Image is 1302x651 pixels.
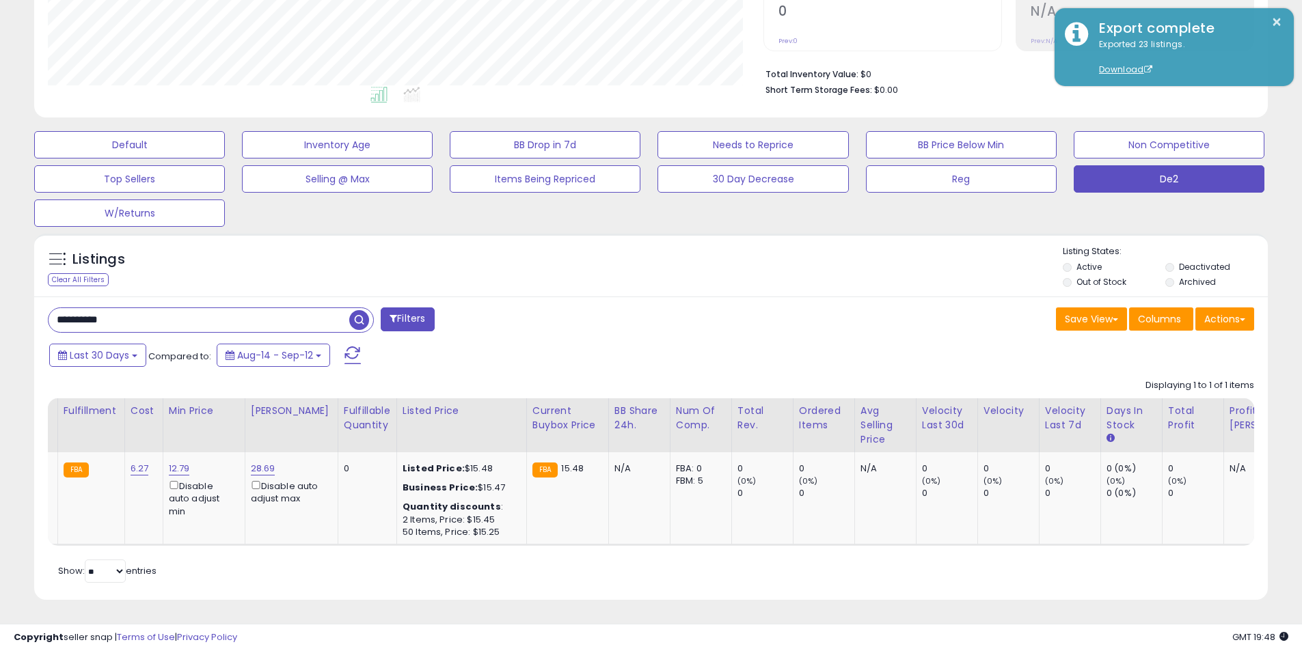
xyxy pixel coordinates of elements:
small: Days In Stock. [1107,432,1115,445]
button: Actions [1195,307,1254,331]
span: $0.00 [874,83,898,96]
div: Avg Selling Price [860,404,910,447]
span: 15.48 [561,462,584,475]
label: Out of Stock [1076,276,1126,288]
span: Show: entries [58,564,157,577]
button: Top Sellers [34,165,225,193]
div: 0 [922,487,977,499]
label: Active [1076,261,1102,273]
div: 0 [1168,487,1223,499]
div: 50 Items, Price: $15.25 [403,526,516,538]
small: (0%) [1107,475,1126,486]
small: (0%) [922,475,941,486]
strong: Copyright [14,631,64,643]
div: 0 [1168,462,1223,475]
button: BB Drop in 7d [450,131,640,158]
div: 0 [737,462,793,475]
div: 0 [1045,462,1100,475]
a: Terms of Use [117,631,175,643]
div: Disable auto adjust max [251,478,327,505]
button: Non Competitive [1074,131,1264,158]
span: Compared to: [148,350,211,363]
div: Velocity Last 30d [922,404,972,432]
button: De2 [1074,165,1264,193]
a: 12.79 [169,462,190,475]
div: seller snap | | [14,631,237,644]
div: : [403,501,516,513]
button: Aug-14 - Sep-12 [217,344,330,367]
div: Listed Price [403,404,521,418]
small: (0%) [1045,475,1064,486]
div: Exported 23 listings. [1089,38,1284,77]
small: (0%) [737,475,757,486]
b: Short Term Storage Fees: [765,84,872,96]
div: $15.47 [403,482,516,494]
b: Listed Price: [403,462,465,475]
b: Business Price: [403,481,478,494]
div: 0 [984,487,1039,499]
small: Prev: N/A [1031,37,1057,45]
div: 0 (0%) [1107,487,1162,499]
small: FBA [64,462,89,477]
div: Cost [131,404,157,418]
small: (0%) [799,475,818,486]
button: Inventory Age [242,131,433,158]
div: [PERSON_NAME] [251,404,332,418]
label: Archived [1179,276,1216,288]
div: Total Profit [1168,404,1218,432]
div: 0 [799,462,854,475]
div: Fulfillment [64,404,119,418]
span: Columns [1138,312,1181,326]
a: 6.27 [131,462,149,475]
button: Needs to Reprice [657,131,848,158]
div: Clear All Filters [48,273,109,286]
div: Num of Comp. [676,404,726,432]
b: Total Inventory Value: [765,68,858,80]
div: BB Share 24h. [614,404,664,432]
div: Current Buybox Price [532,404,603,432]
h2: N/A [1031,3,1253,22]
div: Days In Stock [1107,404,1156,432]
button: Selling @ Max [242,165,433,193]
button: Save View [1056,307,1127,331]
a: 28.69 [251,462,275,475]
button: Filters [381,307,434,331]
div: 0 (0%) [1107,462,1162,475]
button: Last 30 Days [49,344,146,367]
button: Items Being Repriced [450,165,640,193]
div: 2 Items, Price: $15.45 [403,514,516,526]
div: N/A [860,462,906,475]
button: Default [34,131,225,158]
span: 2025-10-13 19:48 GMT [1232,631,1288,643]
p: Listing States: [1063,245,1268,258]
h2: 0 [778,3,1001,22]
li: $0 [765,65,1244,81]
div: Ordered Items [799,404,849,432]
a: Download [1099,64,1152,75]
div: 0 [799,487,854,499]
span: Last 30 Days [70,348,129,362]
button: × [1271,14,1282,31]
div: FBA: 0 [676,462,721,475]
div: Export complete [1089,18,1284,38]
div: 0 [737,487,793,499]
div: Velocity [984,404,1033,418]
button: Reg [866,165,1057,193]
div: Velocity Last 7d [1045,404,1095,432]
div: Displaying 1 to 1 of 1 items [1145,379,1254,392]
button: 30 Day Decrease [657,165,848,193]
div: FBM: 5 [676,475,721,487]
span: Aug-14 - Sep-12 [237,348,313,362]
div: 0 [984,462,1039,475]
h5: Listings [72,250,125,269]
label: Deactivated [1179,261,1230,273]
div: 0 [1045,487,1100,499]
div: $15.48 [403,462,516,475]
div: Total Rev. [737,404,787,432]
small: (0%) [984,475,1003,486]
button: W/Returns [34,199,225,227]
button: BB Price Below Min [866,131,1057,158]
small: (0%) [1168,475,1187,486]
div: Min Price [169,404,239,418]
a: Privacy Policy [177,631,237,643]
